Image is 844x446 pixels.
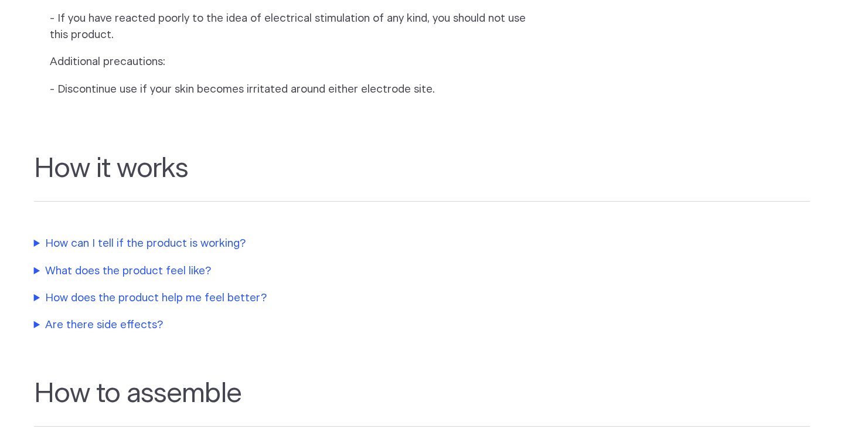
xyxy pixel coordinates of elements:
h2: How to assemble [34,378,811,427]
summary: How can I tell if the product is working? [34,236,526,252]
summary: Are there side effects? [34,317,526,333]
summary: What does the product feel like? [34,263,526,280]
p: - If you have reacted poorly to the idea of electrical stimulation of any kind, you should not us... [50,11,528,43]
h2: How it works [34,153,811,202]
p: Additional precautions: [50,54,528,70]
summary: How does the product help me feel better? [34,290,526,307]
p: - Discontinue use if your skin becomes irritated around either electrode site. [50,81,528,98]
